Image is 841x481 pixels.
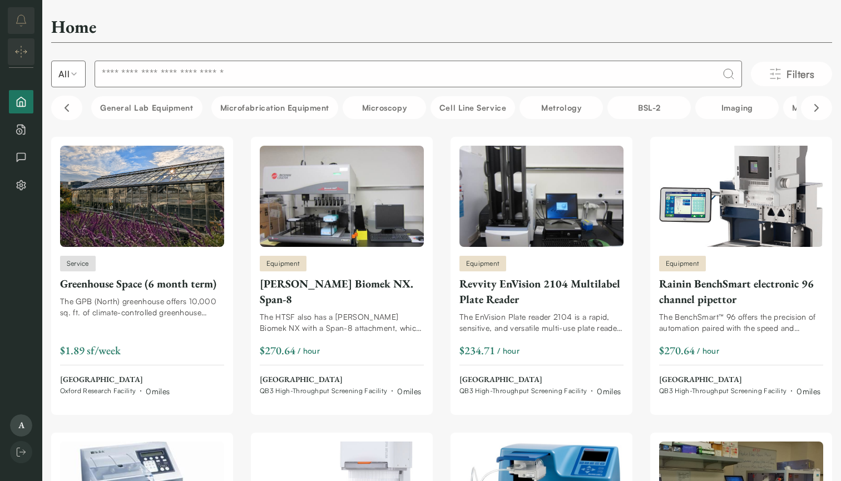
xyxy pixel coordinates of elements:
div: Greenhouse Space (6 month term) [60,276,224,291]
button: BSL-2 [607,96,691,119]
span: Equipment [466,259,499,269]
div: $270.64 [659,343,695,358]
span: / hour [697,345,719,356]
div: The HTSF also has a [PERSON_NAME] Biomek NX with a Span-8 attachment, which means 8 independently... [260,311,424,334]
button: Cell line service [431,96,515,119]
div: $270.64 [260,343,295,358]
button: Log out [10,441,32,463]
img: Beckman-Coulter Biomek NX. Span-8 [260,146,424,247]
a: Rainin BenchSmart electronic 96 channel pipettorEquipmentRainin BenchSmart electronic 96 channel ... [659,146,823,397]
div: The EnVision Plate reader 2104 is a rapid, sensitive, and versatile multi-use plate reader that a... [459,311,624,334]
button: Metrology [520,96,603,119]
span: [GEOGRAPHIC_DATA] [60,374,170,385]
div: $234.71 [459,343,495,358]
span: / hour [298,345,320,356]
a: Revvity EnVision 2104 Multilabel Plate ReaderEquipmentRevvity EnVision 2104 Multilabel Plate Read... [459,146,624,397]
span: [GEOGRAPHIC_DATA] [459,374,621,385]
span: QB3 High-Throughput Screening Facility [260,386,387,395]
button: Filters [751,62,832,86]
span: Filters [786,66,814,82]
h2: Home [51,16,96,38]
button: Microfabrication Equipment [211,96,338,119]
div: 0 miles [397,385,421,397]
button: Scroll left [51,96,82,120]
div: 0 miles [797,385,820,397]
a: Beckman-Coulter Biomek NX. Span-8Equipment[PERSON_NAME] Biomek NX. Span-8The HTSF also has a [PER... [260,146,424,397]
div: [PERSON_NAME] Biomek NX. Span-8 [260,276,424,307]
span: Oxford Research Facility [60,386,136,395]
div: 0 miles [146,385,170,397]
button: Messages [9,146,33,169]
span: [GEOGRAPHIC_DATA] [659,374,820,385]
div: Revvity EnVision 2104 Multilabel Plate Reader [459,276,624,307]
span: Equipment [266,259,300,269]
span: Service [67,259,89,269]
span: QB3 High-Throughput Screening Facility [459,386,587,395]
div: Settings sub items [9,173,33,197]
button: Microscopy [343,96,426,119]
img: Revvity EnVision 2104 Multilabel Plate Reader [459,146,624,247]
button: Settings [9,173,33,197]
span: [GEOGRAPHIC_DATA] [260,374,421,385]
img: Rainin BenchSmart electronic 96 channel pipettor [659,146,823,247]
button: Expand/Collapse sidebar [8,38,34,65]
span: Equipment [666,259,699,269]
button: Imaging [695,96,779,119]
a: Greenhouse Space (6 month term)ServiceGreenhouse Space (6 month term)The GPB (North) greenhouse o... [60,146,224,397]
button: Scroll right [801,96,832,120]
button: Select listing type [51,61,86,87]
span: / hour [497,345,520,356]
div: The GPB (North) greenhouse offers 10,000 sq. ft. of climate-controlled greenhouse space, shared h... [60,296,224,318]
div: 0 miles [597,385,621,397]
div: The BenchSmart™ 96 offers the precision of automation paired with the speed and flexibility of ma... [659,311,823,334]
button: Bookings [9,118,33,141]
span: A [10,414,32,437]
button: Home [9,90,33,113]
span: $1.89 sf/week [60,343,121,358]
button: General Lab equipment [91,96,202,119]
img: Greenhouse Space (6 month term) [60,146,224,247]
button: notifications [8,7,34,34]
div: Rainin BenchSmart electronic 96 channel pipettor [659,276,823,307]
span: QB3 High-Throughput Screening Facility [659,386,786,395]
